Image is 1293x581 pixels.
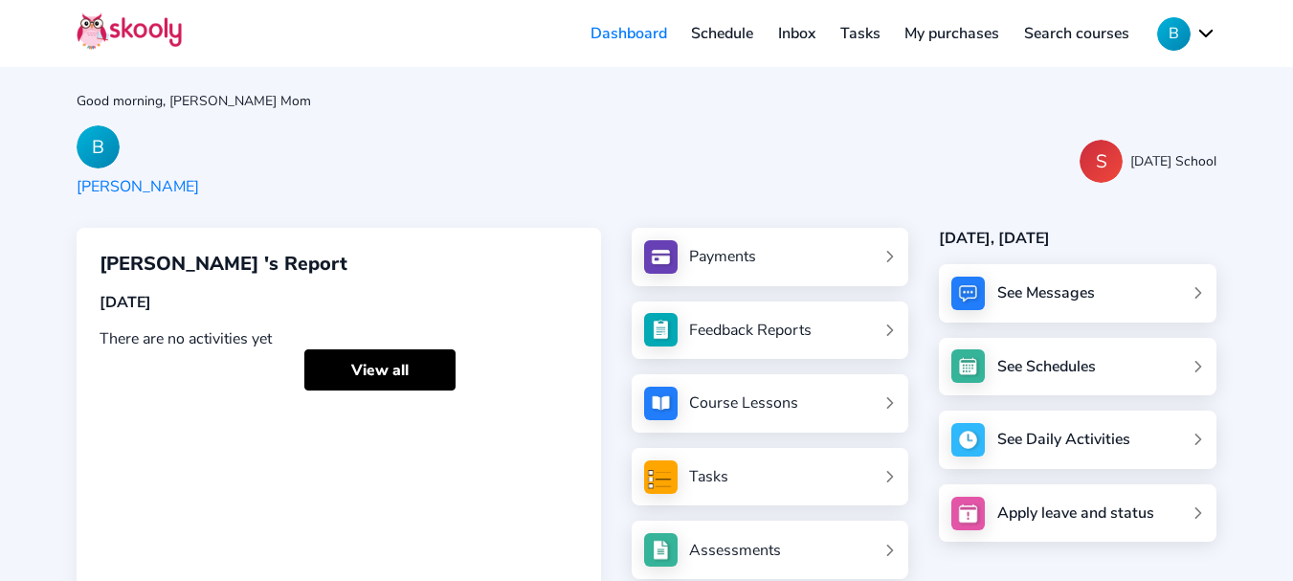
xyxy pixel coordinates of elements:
a: Schedule [680,18,767,49]
div: S [1080,140,1123,183]
button: Bchevron down outline [1157,17,1216,51]
a: Assessments [644,533,897,567]
img: messages.jpg [951,277,985,310]
img: courses.jpg [644,387,678,420]
div: [DATE], [DATE] [939,228,1216,249]
a: Dashboard [578,18,680,49]
div: Tasks [689,466,728,487]
div: See Messages [997,282,1095,303]
img: apply_leave.jpg [951,497,985,530]
div: See Daily Activities [997,429,1130,450]
div: See Schedules [997,356,1096,377]
a: Tasks [644,460,897,494]
div: [PERSON_NAME] [77,176,199,197]
a: Tasks [828,18,893,49]
div: Apply leave and status [997,503,1154,524]
img: see_atten.jpg [644,313,678,346]
a: Inbox [766,18,828,49]
a: Search courses [1012,18,1142,49]
img: Skooly [77,12,182,50]
span: [PERSON_NAME] 's Report [100,251,347,277]
a: My purchases [892,18,1012,49]
div: Feedback Reports [689,320,812,341]
a: Payments [644,240,897,274]
img: tasksForMpWeb.png [644,460,678,494]
div: There are no activities yet [100,328,578,349]
img: assessments.jpg [644,533,678,567]
a: Course Lessons [644,387,897,420]
div: B [77,125,120,168]
div: Good morning, [PERSON_NAME] Mom [77,92,1216,110]
img: activity.jpg [951,423,985,457]
a: Apply leave and status [939,484,1216,543]
a: Feedback Reports [644,313,897,346]
div: [DATE] [100,292,578,313]
a: See Schedules [939,338,1216,396]
div: Payments [689,246,756,267]
div: Assessments [689,540,781,561]
div: [DATE] School [1130,152,1216,170]
img: payments.jpg [644,240,678,274]
img: schedule.jpg [951,349,985,383]
div: Course Lessons [689,392,798,413]
a: See Daily Activities [939,411,1216,469]
a: View all [304,349,456,391]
